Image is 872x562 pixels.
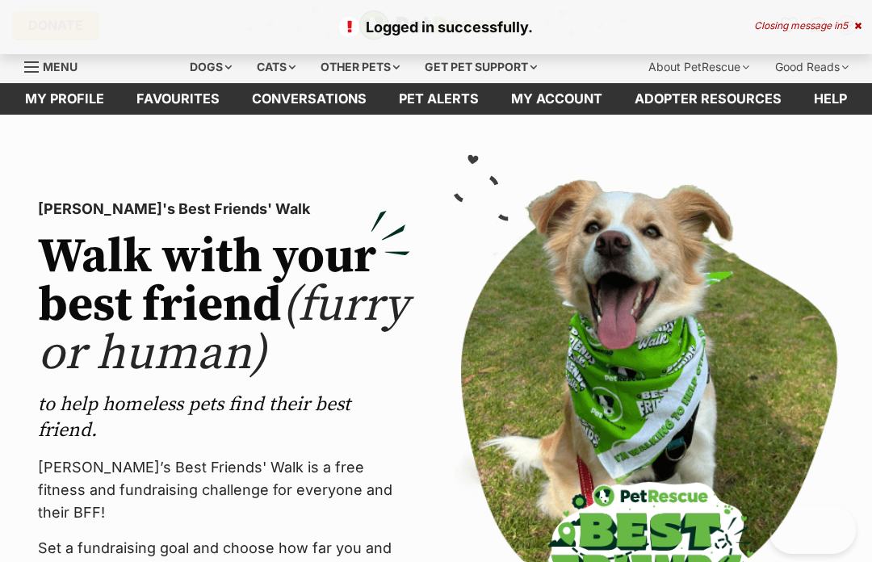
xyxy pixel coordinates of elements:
p: to help homeless pets find their best friend. [38,392,410,443]
span: Menu [43,60,78,73]
div: Other pets [309,51,411,83]
span: (furry or human) [38,275,409,384]
h2: Walk with your best friend [38,233,410,379]
a: Help [798,83,863,115]
div: Good Reads [764,51,860,83]
p: [PERSON_NAME]'s Best Friends' Walk [38,198,410,220]
div: About PetRescue [637,51,761,83]
a: conversations [236,83,383,115]
a: Favourites [120,83,236,115]
a: Adopter resources [618,83,798,115]
a: My profile [9,83,120,115]
p: [PERSON_NAME]’s Best Friends' Walk is a free fitness and fundraising challenge for everyone and t... [38,456,410,524]
iframe: Help Scout Beacon - Open [769,505,856,554]
div: Get pet support [413,51,548,83]
a: My account [495,83,618,115]
a: Pet alerts [383,83,495,115]
div: Dogs [178,51,243,83]
div: Cats [245,51,307,83]
a: Menu [24,51,89,80]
